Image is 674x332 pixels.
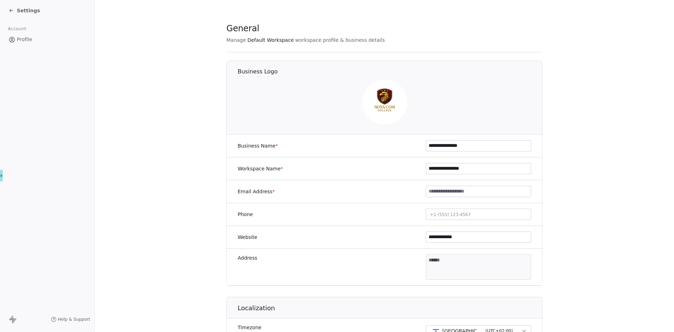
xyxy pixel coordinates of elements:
[5,24,29,34] span: Account
[238,188,275,195] label: Email Address
[17,36,32,43] span: Profile
[430,212,471,217] span: +1 (555) 123-4567
[238,68,543,76] h1: Business Logo
[238,254,257,261] label: Address
[6,34,89,45] a: Profile
[238,234,257,241] label: Website
[17,7,40,14] span: Settings
[247,37,294,44] span: Default Workspace
[226,37,246,44] span: Manage
[238,324,338,331] label: Timezone
[58,317,90,322] span: Help & Support
[238,165,283,172] label: Workspace Name
[238,142,278,149] label: Business Name
[426,209,531,220] button: +1 (555) 123-4567
[226,23,259,34] span: General
[362,80,407,125] img: %C3%97%C2%9C%C3%97%C2%95%C3%97%C2%92%C3%97%C2%95%20%C3%97%C2%9E%C3%97%C2%9B%C3%97%C2%9C%C3%97%C2%...
[238,304,543,312] h1: Localization
[238,211,253,218] label: Phone
[295,37,385,44] span: workspace profile & business details
[51,317,90,322] a: Help & Support
[8,7,40,14] a: Settings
